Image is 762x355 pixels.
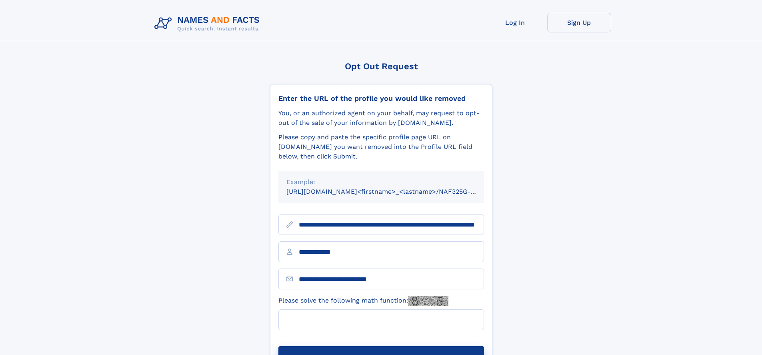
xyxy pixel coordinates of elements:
small: [URL][DOMAIN_NAME]<firstname>_<lastname>/NAF325G-xxxxxxxx [286,188,499,195]
div: Opt Out Request [270,61,492,71]
a: Sign Up [547,13,611,32]
img: Logo Names and Facts [151,13,266,34]
div: Example: [286,177,476,187]
a: Log In [483,13,547,32]
div: Please copy and paste the specific profile page URL on [DOMAIN_NAME] you want removed into the Pr... [278,132,484,161]
div: You, or an authorized agent on your behalf, may request to opt-out of the sale of your informatio... [278,108,484,128]
label: Please solve the following math function: [278,296,448,306]
div: Enter the URL of the profile you would like removed [278,94,484,103]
